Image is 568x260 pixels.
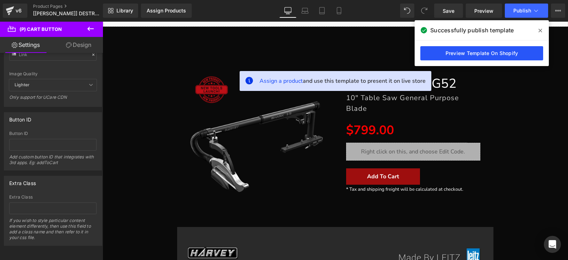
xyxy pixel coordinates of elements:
span: Successfully publish template [430,26,514,34]
span: Library [116,7,133,14]
a: v6 [3,4,27,18]
a: Mobile [331,4,348,18]
span: [[PERSON_NAME]] DESTROYER General Purpose Blade [33,11,101,16]
span: Assign a product [157,56,200,64]
div: Assign Products [147,8,186,13]
a: Desktop [279,4,296,18]
div: Button ID [9,113,32,123]
span: Add To Cart [264,151,296,159]
div: v6 [14,6,23,15]
button: More [551,4,565,18]
span: * Tax and shipping freight will be calculated at checkout. [244,165,361,171]
span: and use this template to present it on live store [157,55,323,64]
div: Extra Class [9,176,36,186]
input: Link [9,48,97,61]
div: If you wish to style particular content element differently, then use this field to add a class n... [9,218,97,245]
a: Tablet [313,4,331,18]
img: SHARK S-10 Universal Overhead Guard [82,46,228,191]
a: Preview Template On Shopify [420,46,543,60]
div: Only support for UCare CDN [9,94,97,105]
div: Image Quality [9,71,97,76]
span: Save [443,7,454,15]
b: Lighter [15,82,29,87]
div: Add custom button ID that integrates with 3rd apps. Eg: addToCart [9,154,97,170]
span: Preview [474,7,493,15]
span: (P) Cart Button [20,26,62,32]
div: Extra Class [9,195,97,200]
button: Publish [505,4,548,18]
iframe: To enrich screen reader interactions, please activate Accessibility in Grammarly extension settings [103,21,568,260]
div: Open Intercom Messenger [544,236,561,253]
span: $799.00 [244,101,291,118]
a: New Library [103,4,138,18]
div: Button ID [9,131,97,136]
a: Laptop [296,4,313,18]
a: Design [53,37,104,53]
a: Preview [466,4,502,18]
button: Undo [400,4,414,18]
button: Redo [417,4,431,18]
button: Add To Cart [244,147,317,163]
span: Publish [513,8,531,13]
span: 10" Table Saw General Purpose Blade [244,72,356,92]
a: Product Pages [33,4,115,9]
